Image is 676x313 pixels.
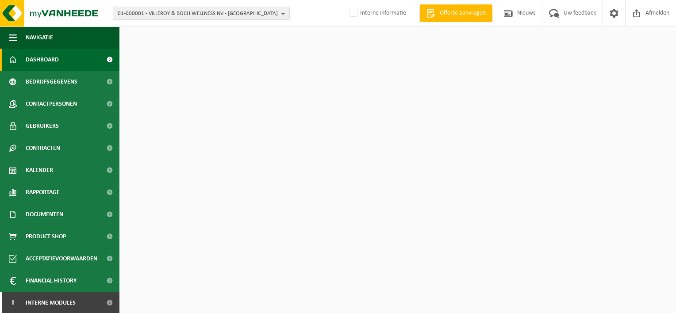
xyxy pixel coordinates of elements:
[26,115,59,137] span: Gebruikers
[118,7,278,20] span: 01-000001 - VILLEROY & BOCH WELLNESS NV - [GEOGRAPHIC_DATA]
[26,270,77,292] span: Financial History
[113,7,290,20] button: 01-000001 - VILLEROY & BOCH WELLNESS NV - [GEOGRAPHIC_DATA]
[26,225,66,248] span: Product Shop
[26,181,60,203] span: Rapportage
[26,159,53,181] span: Kalender
[26,137,60,159] span: Contracten
[26,248,97,270] span: Acceptatievoorwaarden
[26,203,63,225] span: Documenten
[438,9,488,18] span: Offerte aanvragen
[26,27,53,49] span: Navigatie
[348,7,406,20] label: Interne informatie
[26,71,77,93] span: Bedrijfsgegevens
[26,93,77,115] span: Contactpersonen
[419,4,492,22] a: Offerte aanvragen
[26,49,59,71] span: Dashboard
